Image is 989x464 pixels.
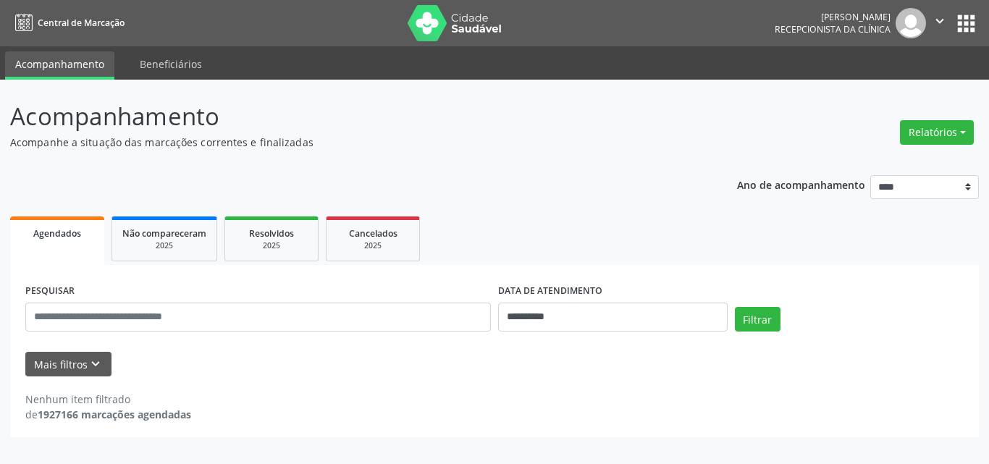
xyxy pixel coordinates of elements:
[25,407,191,422] div: de
[38,408,191,421] strong: 1927166 marcações agendadas
[896,8,926,38] img: img
[25,392,191,407] div: Nenhum item filtrado
[88,356,104,372] i: keyboard_arrow_down
[775,11,891,23] div: [PERSON_NAME]
[38,17,125,29] span: Central de Marcação
[954,11,979,36] button: apps
[775,23,891,35] span: Recepcionista da clínica
[735,307,780,332] button: Filtrar
[130,51,212,77] a: Beneficiários
[122,240,206,251] div: 2025
[33,227,81,240] span: Agendados
[122,227,206,240] span: Não compareceram
[10,98,689,135] p: Acompanhamento
[926,8,954,38] button: 
[10,135,689,150] p: Acompanhe a situação das marcações correntes e finalizadas
[932,13,948,29] i: 
[25,352,111,377] button: Mais filtroskeyboard_arrow_down
[737,175,865,193] p: Ano de acompanhamento
[235,240,308,251] div: 2025
[249,227,294,240] span: Resolvidos
[498,280,602,303] label: DATA DE ATENDIMENTO
[10,11,125,35] a: Central de Marcação
[900,120,974,145] button: Relatórios
[337,240,409,251] div: 2025
[25,280,75,303] label: PESQUISAR
[349,227,397,240] span: Cancelados
[5,51,114,80] a: Acompanhamento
